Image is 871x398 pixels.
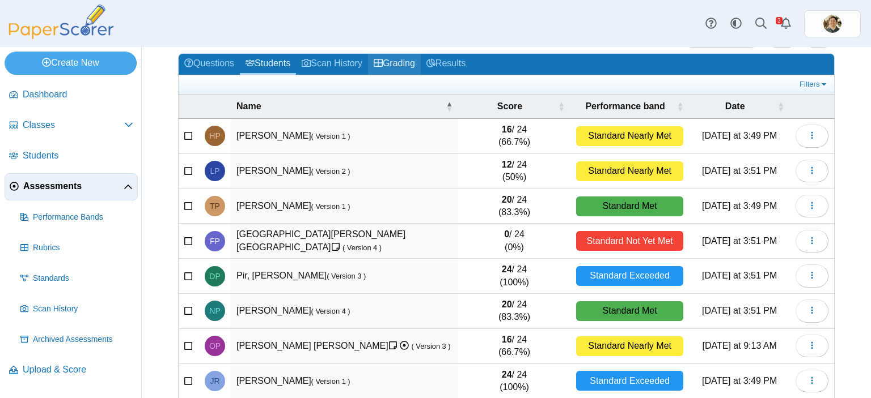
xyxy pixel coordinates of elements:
[777,101,784,112] span: Date : Activate to sort
[16,296,138,323] a: Scan History
[446,101,453,112] span: Name : Activate to invert sorting
[576,336,684,356] div: Standard Nearly Met
[5,31,118,41] a: PaperScorer
[823,15,842,33] span: Michael Wright
[16,204,138,231] a: Performance Bands
[804,10,861,37] a: ps.sHInGLeV98SUTXet
[5,52,137,74] a: Create New
[231,224,458,259] td: [GEOGRAPHIC_DATA][PERSON_NAME][GEOGRAPHIC_DATA]
[576,231,684,251] div: Standard Not Yet Met
[210,167,219,175] span: Linden Perkins
[5,143,138,170] a: Students
[502,125,512,134] b: 16
[558,101,565,112] span: Score : Activate to sort
[458,154,570,189] td: / 24 (50%)
[231,329,458,364] td: [PERSON_NAME] [PERSON_NAME]
[236,100,443,113] span: Name
[311,132,350,140] small: ( Version 1 )
[502,335,512,344] b: 16
[5,112,138,139] a: Classes
[695,100,775,113] span: Date
[412,342,451,350] small: ( Version 3 )
[502,195,512,204] b: 20
[464,100,556,113] span: Score
[458,329,570,364] td: / 24 (66.7%)
[231,259,458,294] td: Pir, [PERSON_NAME]
[210,202,220,210] span: Thomas Pickles
[702,306,777,315] time: Oct 2, 2025 at 3:51 PM
[576,126,684,146] div: Standard Nearly Met
[231,119,458,154] td: [PERSON_NAME]
[209,307,220,315] span: Nathaniel Pollock
[576,100,675,113] span: Performance band
[33,273,133,284] span: Standards
[368,54,421,75] a: Grading
[5,5,118,39] img: PaperScorer
[23,149,133,162] span: Students
[23,180,124,192] span: Assessments
[502,160,512,169] b: 12
[504,229,509,239] b: 0
[421,54,471,75] a: Results
[210,377,219,385] span: Jacob Rabin
[23,88,133,101] span: Dashboard
[240,54,296,75] a: Students
[210,237,220,245] span: Francia Pineda
[231,154,458,189] td: [PERSON_NAME]
[209,342,221,350] span: Oscar Puente Palomares
[16,265,138,292] a: Standards
[33,212,133,223] span: Performance Bands
[327,272,366,280] small: ( Version 3 )
[823,15,842,33] img: ps.sHInGLeV98SUTXet
[311,167,350,176] small: ( Version 2 )
[16,326,138,353] a: Archived Assessments
[23,363,133,376] span: Upload & Score
[702,271,777,280] time: Oct 2, 2025 at 3:51 PM
[343,243,382,252] small: ( Version 4 )
[676,101,683,112] span: Performance band : Activate to sort
[702,131,777,140] time: Oct 2, 2025 at 3:49 PM
[231,294,458,329] td: [PERSON_NAME]
[502,370,512,379] b: 24
[23,119,124,131] span: Classes
[311,202,350,211] small: ( Version 1 )
[179,54,240,75] a: Questions
[702,166,777,176] time: Oct 2, 2025 at 3:51 PM
[209,272,220,280] span: Dayyan Pir
[5,82,138,109] a: Dashboard
[702,236,777,246] time: Oct 2, 2025 at 3:51 PM
[458,224,570,259] td: / 24 (0%)
[702,376,777,386] time: Oct 2, 2025 at 3:49 PM
[296,54,368,75] a: Scan History
[33,242,133,254] span: Rubrics
[458,294,570,329] td: / 24 (83.3%)
[576,301,684,321] div: Standard Met
[773,11,798,36] a: Alerts
[311,377,350,386] small: ( Version 1 )
[5,173,138,200] a: Assessments
[458,119,570,154] td: / 24 (66.7%)
[502,299,512,309] b: 20
[576,196,684,216] div: Standard Met
[33,303,133,315] span: Scan History
[311,307,350,315] small: ( Version 4 )
[458,259,570,294] td: / 24 (100%)
[576,371,684,391] div: Standard Exceeded
[797,79,831,90] a: Filters
[33,334,133,345] span: Archived Assessments
[576,161,684,181] div: Standard Nearly Met
[458,189,570,224] td: / 24 (83.3%)
[16,234,138,262] a: Rubrics
[5,357,138,384] a: Upload & Score
[702,201,777,211] time: Oct 2, 2025 at 3:49 PM
[209,132,220,140] span: Hayden Perkins
[502,264,512,274] b: 24
[703,341,777,350] time: Oct 3, 2025 at 9:13 AM
[576,266,684,286] div: Standard Exceeded
[231,189,458,224] td: [PERSON_NAME]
